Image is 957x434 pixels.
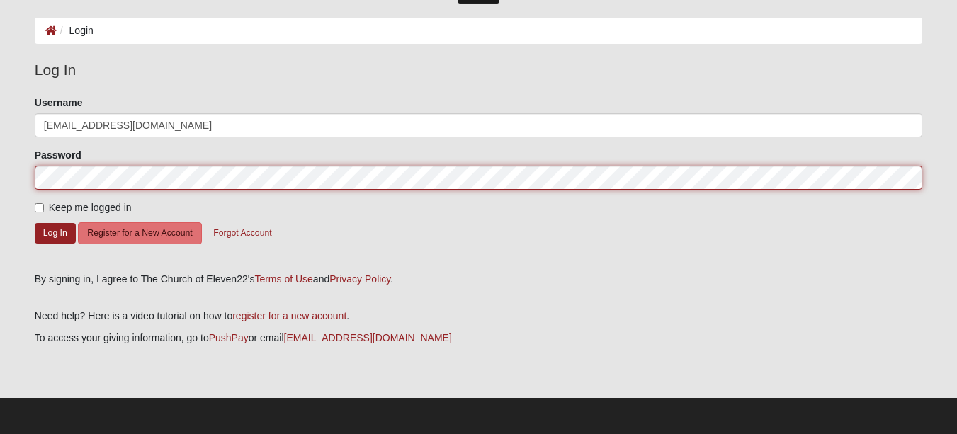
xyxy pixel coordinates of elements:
[35,96,83,110] label: Username
[35,272,922,287] div: By signing in, I agree to The Church of Eleven22's and .
[209,332,249,343] a: PushPay
[35,203,44,212] input: Keep me logged in
[35,223,76,244] button: Log In
[329,273,390,285] a: Privacy Policy
[57,23,94,38] li: Login
[232,310,346,321] a: register for a new account
[49,202,132,213] span: Keep me logged in
[35,331,922,346] p: To access your giving information, go to or email
[35,309,922,324] p: Need help? Here is a video tutorial on how to .
[254,273,312,285] a: Terms of Use
[78,222,201,244] button: Register for a New Account
[284,332,452,343] a: [EMAIL_ADDRESS][DOMAIN_NAME]
[35,148,81,162] label: Password
[204,222,281,244] button: Forgot Account
[35,59,922,81] legend: Log In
